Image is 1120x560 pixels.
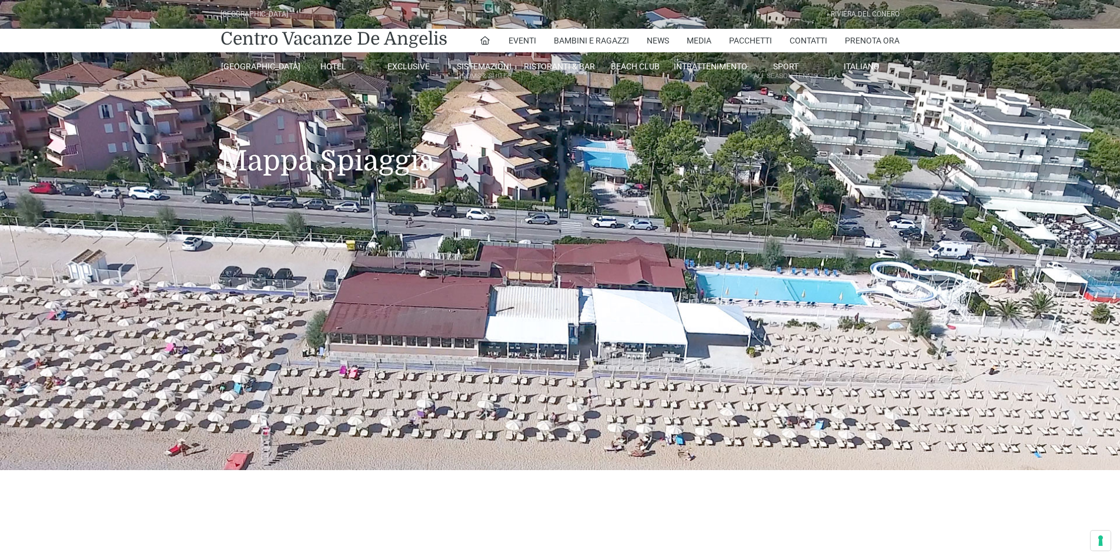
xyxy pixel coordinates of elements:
[372,61,447,72] a: Exclusive
[673,61,748,72] a: Intrattenimento
[824,61,900,72] a: Italiano
[831,9,900,20] div: Riviera Del Conero
[220,27,447,51] a: Centro Vacanze De Angelis
[598,61,673,72] a: Beach Club
[220,61,296,72] a: [GEOGRAPHIC_DATA]
[509,29,536,52] a: Eventi
[790,29,827,52] a: Contatti
[647,29,669,52] a: News
[554,29,629,52] a: Bambini e Ragazzi
[447,71,521,82] small: Rooms & Suites
[729,29,772,52] a: Pacchetti
[447,61,522,83] a: SistemazioniRooms & Suites
[1091,531,1111,551] button: Le tue preferenze relative al consenso per le tecnologie di tracciamento
[845,29,900,52] a: Prenota Ora
[748,71,823,82] small: All Season Tennis
[687,29,711,52] a: Media
[844,62,880,71] span: Italiano
[296,61,371,72] a: Hotel
[220,92,900,195] h1: Mappa Spiaggia
[522,61,597,72] a: Ristoranti & Bar
[748,61,824,83] a: SportAll Season Tennis
[220,9,288,20] div: [GEOGRAPHIC_DATA]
